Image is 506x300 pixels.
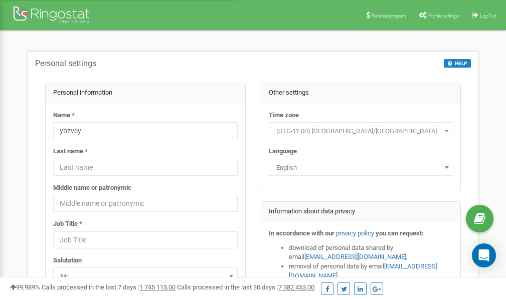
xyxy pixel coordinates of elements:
span: Mr. [57,269,234,283]
div: Other settings [261,83,461,103]
div: Open Intercom Messenger [472,243,496,267]
div: Personal information [46,83,245,103]
span: (UTC-11:00) Pacific/Midway [272,124,450,138]
div: Information about data privacy [261,202,461,222]
u: 1 745 115,00 [139,283,176,291]
h5: Personal settings [35,59,96,68]
strong: In accordance with our [269,229,334,237]
input: Last name [53,159,238,176]
input: Name [53,122,238,139]
input: Middle name or patronymic [53,195,238,212]
span: Calls processed in the last 7 days : [42,283,176,291]
span: Log Out [480,13,496,19]
label: Salutation [53,256,82,265]
label: Job Title * [53,219,82,229]
label: Middle name or patronymic [53,183,131,193]
u: 7 382 453,00 [278,283,314,291]
a: [EMAIL_ADDRESS][DOMAIN_NAME] [304,253,406,260]
span: Mr. [53,267,238,284]
span: English [272,161,450,175]
input: Job Title [53,231,238,248]
span: Referral program [372,13,406,19]
span: Calls processed in the last 30 days : [177,283,314,291]
button: HELP [444,59,471,68]
label: Name * [53,111,75,120]
span: English [269,159,453,176]
label: Last name * [53,147,88,156]
label: Language [269,147,297,156]
strong: you can request: [376,229,424,237]
span: Profile settings [428,13,459,19]
li: removal of personal data by email , [289,262,453,280]
span: 99,989% [10,283,40,291]
a: privacy policy [336,229,374,237]
label: Time zone [269,111,299,120]
li: download of personal data shared by email , [289,243,453,262]
span: (UTC-11:00) Pacific/Midway [269,122,453,139]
